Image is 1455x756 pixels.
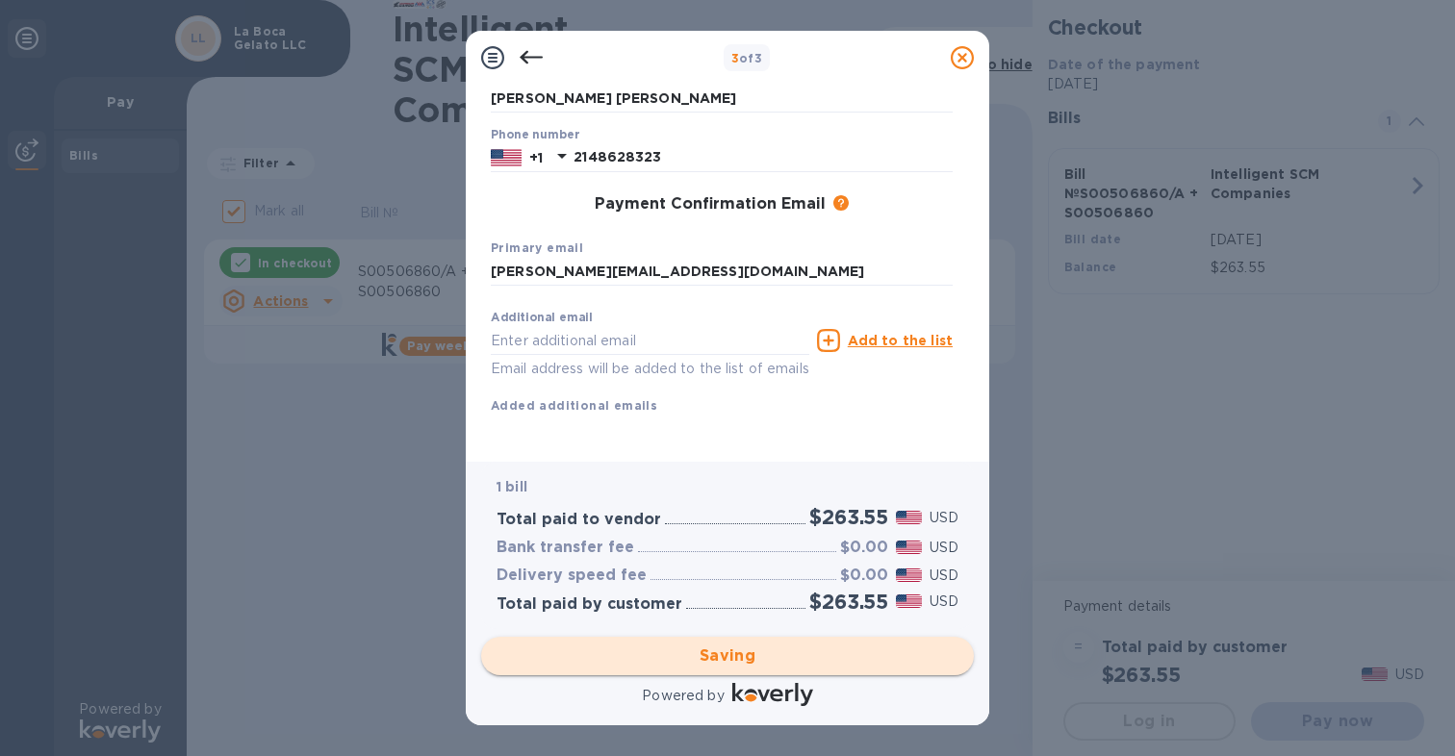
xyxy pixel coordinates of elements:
[491,326,809,355] input: Enter additional email
[930,566,958,586] p: USD
[896,511,922,524] img: USD
[491,240,583,255] b: Primary email
[491,398,657,413] b: Added additional emails
[497,479,527,494] b: 1 bill
[497,595,682,614] h3: Total paid by customer
[809,505,888,529] h2: $263.55
[497,539,634,557] h3: Bank transfer fee
[930,508,958,528] p: USD
[491,84,953,113] input: Enter your last name
[491,258,953,287] input: Enter your primary name
[896,568,922,582] img: USD
[732,683,813,706] img: Logo
[574,143,953,172] input: Enter your phone number
[497,511,661,529] h3: Total paid to vendor
[809,590,888,614] h2: $263.55
[491,313,593,324] label: Additional email
[840,567,888,585] h3: $0.00
[595,195,826,214] h3: Payment Confirmation Email
[731,51,763,65] b: of 3
[491,147,522,168] img: US
[731,51,739,65] span: 3
[642,686,724,706] p: Powered by
[930,538,958,558] p: USD
[497,567,647,585] h3: Delivery speed fee
[896,594,922,608] img: USD
[848,333,953,348] u: Add to the list
[491,130,579,141] label: Phone number
[896,541,922,554] img: USD
[529,148,543,167] p: +1
[840,539,888,557] h3: $0.00
[930,592,958,612] p: USD
[491,358,809,380] p: Email address will be added to the list of emails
